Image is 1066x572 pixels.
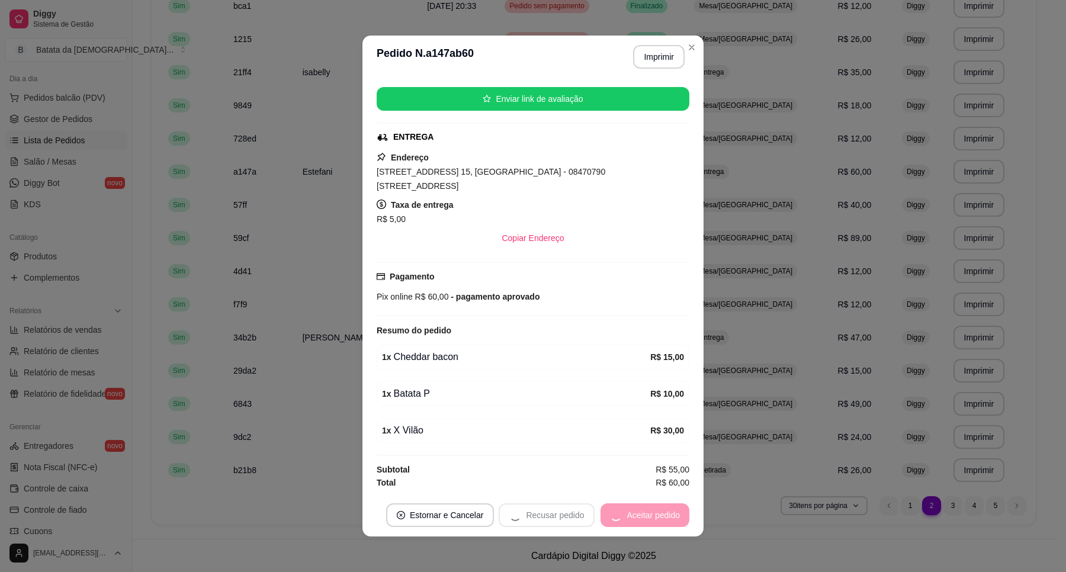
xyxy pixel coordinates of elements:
span: R$ 5,00 [377,214,406,224]
strong: Pagamento [390,272,434,281]
strong: 1 x [382,352,391,362]
span: R$ 55,00 [656,463,689,476]
button: starEnviar link de avaliação [377,87,689,111]
strong: Resumo do pedido [377,326,451,335]
strong: Total [377,478,396,487]
strong: Subtotal [377,465,410,474]
span: close-circle [397,511,405,519]
button: Copiar Endereço [492,226,573,250]
span: pushpin [377,152,386,162]
button: Close [682,38,701,57]
div: Batata P [382,387,650,401]
strong: R$ 30,00 [650,426,684,435]
strong: 1 x [382,426,391,435]
div: Cheddar bacon [382,350,650,364]
span: star [483,95,491,103]
strong: 1 x [382,389,391,399]
h3: Pedido N. a147ab60 [377,45,474,69]
div: ENTREGA [393,131,434,143]
strong: R$ 10,00 [650,389,684,399]
span: Pix online [377,292,413,301]
span: - pagamento aprovado [448,292,540,301]
div: X Vilão [382,423,650,438]
span: [STREET_ADDRESS] 15, [GEOGRAPHIC_DATA] - 08470790 [STREET_ADDRESS] [377,167,605,191]
strong: Endereço [391,153,429,162]
strong: Taxa de entrega [391,200,454,210]
button: Imprimir [633,45,685,69]
span: credit-card [377,272,385,281]
span: R$ 60,00 [656,476,689,489]
strong: R$ 15,00 [650,352,684,362]
button: close-circleEstornar e Cancelar [386,503,495,527]
span: dollar [377,200,386,209]
span: R$ 60,00 [413,292,449,301]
